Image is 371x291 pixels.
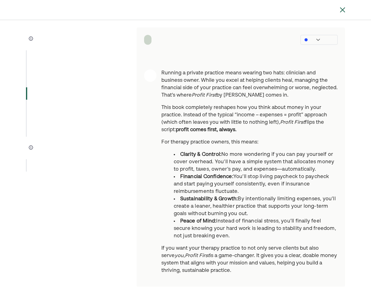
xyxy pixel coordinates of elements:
strong: Sustainability & Growth: [180,197,238,202]
strong: profit comes first, always. [176,127,237,132]
strong: Peace of Mind: [180,219,216,224]
em: Profit First [192,93,216,98]
span: Instead of financial stress, you’ll finally feel secure knowing your hard work is leading to stab... [174,219,336,239]
span: You’ll stop living paycheck to paycheck and start paying yourself consistently, even if insurance... [174,174,329,194]
p: Running a private practice means wearing two hats: clinician and business owner. While you excel ... [161,69,338,99]
strong: Clarity & Control: [180,152,222,157]
p: This book completely reshapes how you think about money in your practice. Instead of the typical ... [161,104,338,134]
strong: Financial Confidence: [180,174,233,179]
span: By intentionally limiting expenses, you’ll create a leaner, healthier practice that supports your... [174,197,336,216]
em: Profit First [185,253,210,258]
p: If you want your therapy practice to not only serve clients but also serve , is a game-changer. I... [161,245,338,274]
em: you [175,253,184,258]
em: Profit First [280,120,305,125]
p: For therapy practice owners, this means: [161,139,338,146]
span: No more wondering if you can pay yourself or cover overhead. You’ll have a simple system that all... [174,152,335,172]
